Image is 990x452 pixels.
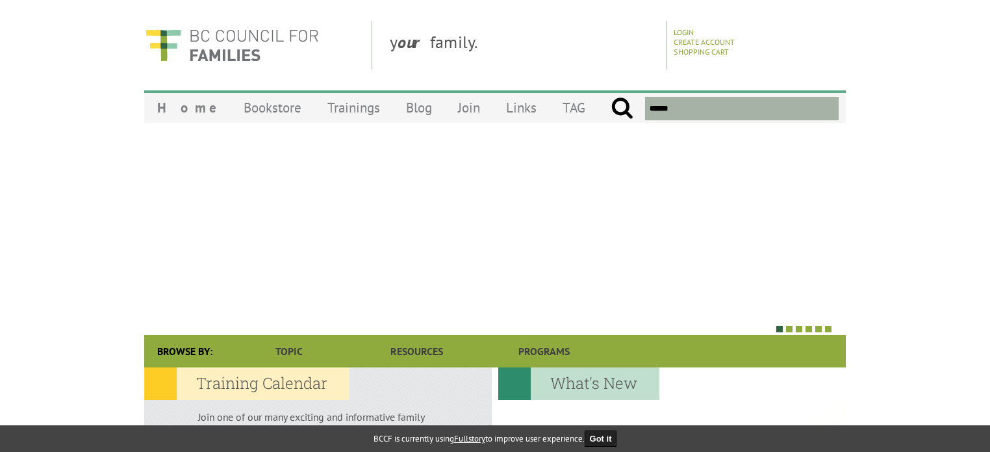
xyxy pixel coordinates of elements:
a: Login [674,27,694,37]
a: Links [493,92,550,123]
a: TAG [550,92,598,123]
a: Programs [481,335,608,367]
a: Shopping Cart [674,47,729,57]
p: Learn. Practice. Grow. [561,210,801,234]
a: Create Account [674,37,735,47]
button: Got it [585,431,617,447]
span: Take a survey [294,306,344,316]
span: Professional trainings [561,200,801,221]
a: Get Involved Make change happen [414,286,522,304]
a: Blog [393,92,445,123]
h2: What's New [498,367,659,400]
span: Make change happen [420,306,497,316]
strong: our [398,31,430,53]
span: Share your story [167,306,233,316]
div: y family. [379,21,667,70]
div: Browse By: [144,335,225,367]
span: Talk [167,289,262,304]
h2: Training Calendar [144,367,349,400]
span: Act [294,289,389,304]
a: Join [445,92,493,123]
img: BC Council for FAMILIES [144,21,320,70]
p: Join one of our many exciting and informative family life education programs. [198,410,438,436]
a: Home [144,92,231,123]
a: Talk Share your story [160,286,269,304]
span: Get Involved [420,289,516,304]
input: Submit [611,97,633,120]
a: Trainings [314,92,393,123]
a: Act Take a survey [287,286,396,304]
a: Fullstory [454,433,485,444]
a: Topic [225,335,353,367]
a: Bookstore [231,92,314,123]
a: Resources [353,335,480,367]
